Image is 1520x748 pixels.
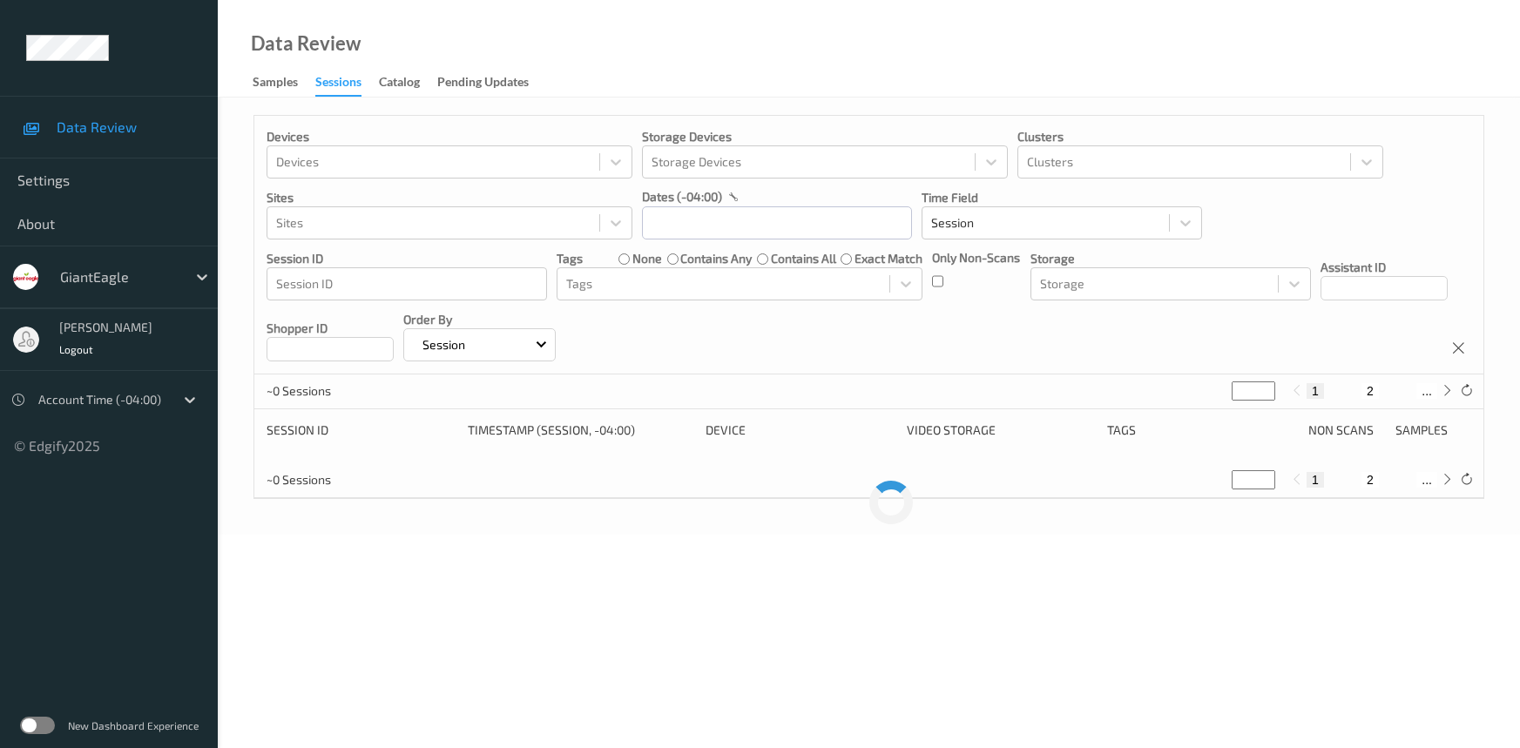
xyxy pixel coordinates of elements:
p: Session ID [267,250,547,267]
button: ... [1416,383,1437,399]
div: Samples [253,73,298,95]
label: exact match [855,250,922,267]
p: Order By [403,311,556,328]
div: Sessions [315,73,361,97]
div: Tags [1107,421,1296,439]
div: Timestamp (Session, -04:00) [468,421,694,439]
p: ~0 Sessions [267,471,397,489]
p: Assistant ID [1321,259,1448,276]
button: 1 [1307,383,1324,399]
p: ~0 Sessions [267,382,397,400]
a: Catalog [379,71,437,95]
div: Device [706,421,895,439]
p: Shopper ID [267,320,394,337]
p: Devices [267,128,632,145]
button: 2 [1361,383,1379,399]
div: Video Storage [907,421,1096,439]
p: Clusters [1017,128,1383,145]
p: Session [416,336,471,354]
div: Samples [1395,421,1471,439]
label: contains any [680,250,752,267]
p: Storage [1030,250,1311,267]
div: Pending Updates [437,73,529,95]
button: 2 [1361,472,1379,488]
a: Samples [253,71,315,95]
p: Storage Devices [642,128,1008,145]
button: ... [1416,472,1437,488]
a: Sessions [315,71,379,97]
label: contains all [771,250,836,267]
p: Sites [267,189,632,206]
div: Session ID [267,421,456,439]
div: Non Scans [1308,421,1384,439]
div: Data Review [251,35,361,52]
div: Catalog [379,73,420,95]
p: Only Non-Scans [932,249,1020,266]
a: Pending Updates [437,71,546,95]
label: none [632,250,662,267]
p: Tags [557,250,583,267]
p: dates (-04:00) [642,188,722,206]
button: 1 [1307,472,1324,488]
p: Time Field [922,189,1202,206]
